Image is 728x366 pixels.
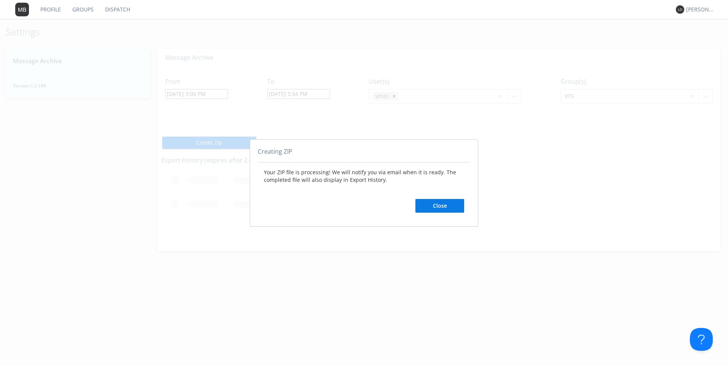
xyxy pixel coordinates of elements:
[676,5,684,14] img: 373638.png
[258,147,470,162] div: Creating ZIP
[690,328,713,351] iframe: Toggle Customer Support
[15,3,29,16] img: 373638.png
[250,139,478,227] div: abcd
[258,162,470,219] div: Your ZIP file is processing! We will notify you via email when it is ready. The completed file wi...
[415,199,464,213] button: Close
[686,6,715,13] div: [PERSON_NAME]*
